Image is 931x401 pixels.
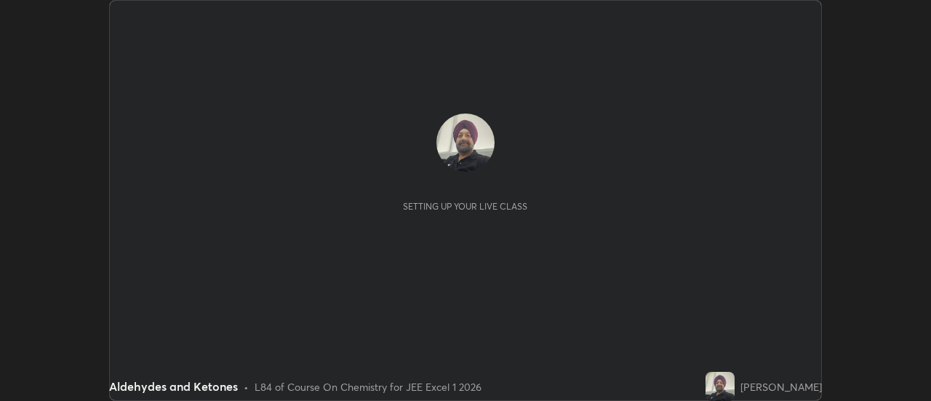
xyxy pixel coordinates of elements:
div: Setting up your live class [403,201,527,212]
div: L84 of Course On Chemistry for JEE Excel 1 2026 [255,379,482,394]
div: Aldehydes and Ketones [109,378,238,395]
div: • [244,379,249,394]
img: 3c111d6fb97f478eac34a0bd0f6d3866.jpg [436,114,495,172]
div: [PERSON_NAME] [740,379,822,394]
img: 3c111d6fb97f478eac34a0bd0f6d3866.jpg [706,372,735,401]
